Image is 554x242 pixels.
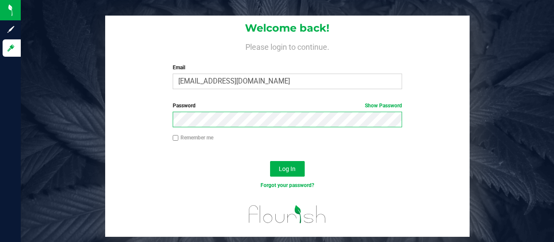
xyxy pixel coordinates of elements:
h1: Welcome back! [105,23,469,34]
a: Forgot your password? [261,182,314,188]
label: Email [173,64,403,71]
span: Password [173,103,196,109]
inline-svg: Sign up [6,25,15,34]
span: Log In [279,165,296,172]
input: Remember me [173,135,179,141]
a: Show Password [365,103,402,109]
h4: Please login to continue. [105,41,469,52]
button: Log In [270,161,305,177]
label: Remember me [173,134,213,142]
inline-svg: Log in [6,44,15,52]
img: flourish_logo.svg [242,199,333,230]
